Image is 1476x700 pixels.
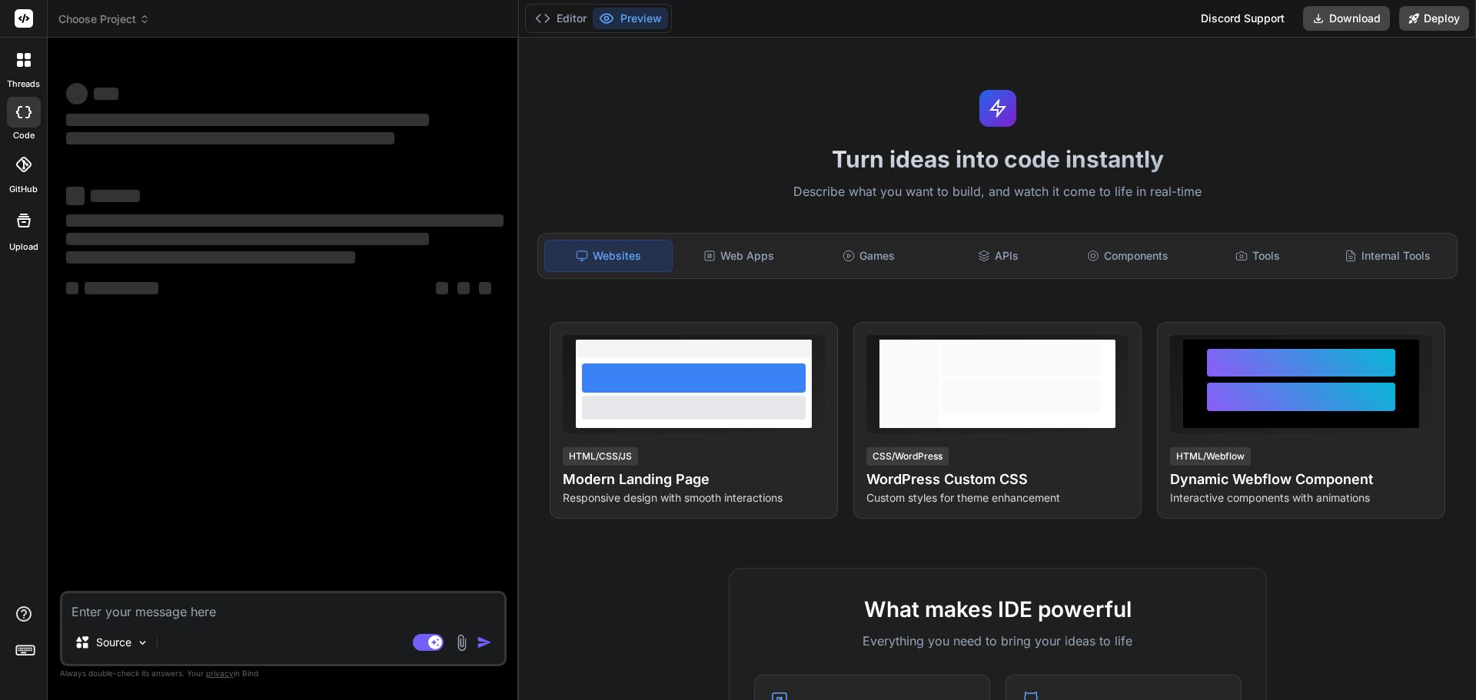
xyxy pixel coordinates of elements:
[66,251,355,264] span: ‌
[7,78,40,91] label: threads
[1170,469,1432,490] h4: Dynamic Webflow Component
[544,240,673,272] div: Websites
[563,490,825,506] p: Responsive design with smooth interactions
[806,240,932,272] div: Games
[593,8,668,29] button: Preview
[58,12,150,27] span: Choose Project
[96,635,131,650] p: Source
[1324,240,1451,272] div: Internal Tools
[85,282,158,294] span: ‌
[66,214,504,227] span: ‌
[754,632,1242,650] p: Everything you need to bring your ideas to life
[13,129,35,142] label: code
[935,240,1062,272] div: APIs
[94,88,118,100] span: ‌
[436,282,448,294] span: ‌
[1195,240,1321,272] div: Tools
[563,469,825,490] h4: Modern Landing Page
[866,490,1129,506] p: Custom styles for theme enhancement
[1399,6,1469,31] button: Deploy
[60,666,507,681] p: Always double-check its answers. Your in Bind
[457,282,470,294] span: ‌
[1303,6,1390,31] button: Download
[676,240,803,272] div: Web Apps
[1170,490,1432,506] p: Interactive components with animations
[477,635,492,650] img: icon
[1192,6,1294,31] div: Discord Support
[1065,240,1192,272] div: Components
[9,241,38,254] label: Upload
[528,182,1467,202] p: Describe what you want to build, and watch it come to life in real-time
[528,145,1467,173] h1: Turn ideas into code instantly
[66,282,78,294] span: ‌
[66,233,429,245] span: ‌
[66,132,394,144] span: ‌
[206,668,234,678] span: privacy
[91,190,140,202] span: ‌
[453,634,470,652] img: attachment
[866,447,949,466] div: CSS/WordPress
[563,447,638,466] div: HTML/CSS/JS
[9,183,38,196] label: GitHub
[66,83,88,105] span: ‌
[529,8,593,29] button: Editor
[754,593,1242,625] h2: What makes IDE powerful
[66,114,429,126] span: ‌
[866,469,1129,490] h4: WordPress Custom CSS
[479,282,491,294] span: ‌
[66,187,85,205] span: ‌
[136,636,149,649] img: Pick Models
[1170,447,1251,466] div: HTML/Webflow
